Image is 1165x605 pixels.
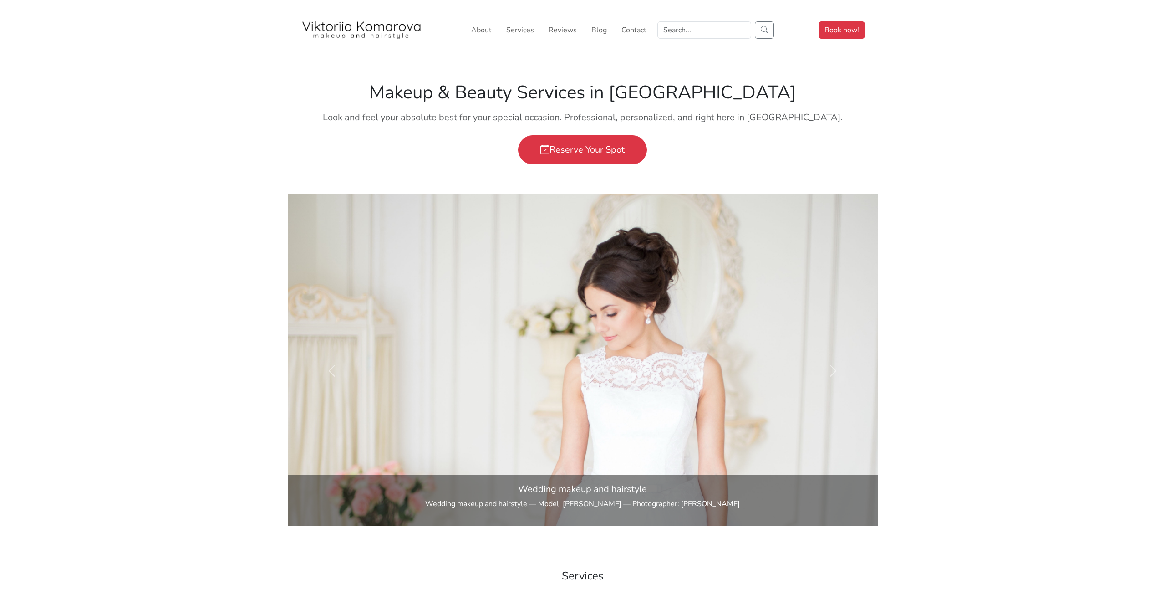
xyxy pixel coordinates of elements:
[288,548,878,605] h2: Services
[293,82,872,103] h1: Makeup & Beauty Services in [GEOGRAPHIC_DATA]
[551,530,565,540] button: Slide 1
[568,530,581,540] button: Slide 2
[503,21,538,39] a: Services
[300,21,423,39] img: San Diego Makeup Artist Viktoriia Komarova
[819,21,865,39] a: Book now!
[288,484,878,495] h5: Wedding makeup and hairstyle
[518,135,647,164] a: Reserve Your Spot
[288,498,878,509] p: Wedding makeup and hairstyle — Model: [PERSON_NAME] — Photographer: [PERSON_NAME]
[600,530,614,540] button: Slide 4
[468,21,495,39] a: About
[535,530,549,540] button: Slide 0
[588,21,610,39] a: Blog
[617,530,631,540] button: Slide 5
[657,21,751,39] input: Search
[545,21,580,39] a: Reviews
[584,530,598,540] button: Slide 3
[618,21,650,39] a: Contact
[288,194,878,526] img: Wedding makeup and hairstyle — Model: Elena — Photographer: Dmitry Kapitonenko in Sand Diego, CA
[293,111,872,124] p: Look and feel your absolute best for your special occasion. Professional, personalized, and right...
